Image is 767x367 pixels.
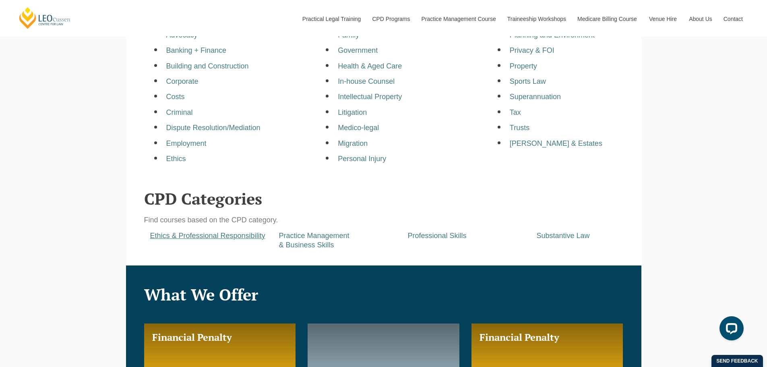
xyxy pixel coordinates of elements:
[166,62,249,70] a: Building and Construction
[338,124,379,132] a: Medico-legal
[338,46,378,54] a: Government
[366,2,415,36] a: CPD Programs
[571,2,643,36] a: Medicare Billing Course
[510,93,561,101] a: Superannuation
[338,31,359,39] a: Family
[166,46,227,54] a: Banking + Finance
[510,108,521,116] a: Tax
[144,216,623,225] p: Find courses based on the CPD category.
[510,124,529,132] a: Trusts
[166,108,193,116] a: Criminal
[510,46,554,54] a: Privacy & FOI
[510,139,602,147] a: [PERSON_NAME] & Estates
[510,62,537,70] a: Property
[166,93,185,101] a: Costs
[338,155,386,163] a: Personal Injury
[279,232,349,249] a: Practice Management& Business Skills
[152,332,288,343] h3: Financial Penalty
[296,2,366,36] a: Practical Legal Training
[166,31,198,39] a: Advocacy
[144,190,623,207] h2: CPD Categories
[713,313,747,347] iframe: LiveChat chat widget
[510,77,546,85] a: Sports Law
[150,232,265,240] a: Ethics & Professional Responsibility
[338,93,402,101] a: Intellectual Property
[338,108,367,116] a: Litigation
[166,155,186,163] a: Ethics
[416,2,501,36] a: Practice Management Course
[338,77,395,85] a: In-house Counsel
[480,332,615,343] h3: Financial Penalty
[717,2,749,36] a: Contact
[537,232,590,240] a: Substantive Law
[338,139,368,147] a: Migration
[144,286,623,303] h2: What We Offer
[338,62,402,70] a: Health & Aged Care
[683,2,717,36] a: About Us
[166,139,207,147] a: Employment
[18,6,72,29] a: [PERSON_NAME] Centre for Law
[166,77,198,85] a: Corporate
[510,31,595,39] a: Planning and Environment
[408,232,467,240] a: Professional Skills
[501,2,571,36] a: Traineeship Workshops
[166,124,260,132] a: Dispute Resolution/Mediation
[643,2,683,36] a: Venue Hire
